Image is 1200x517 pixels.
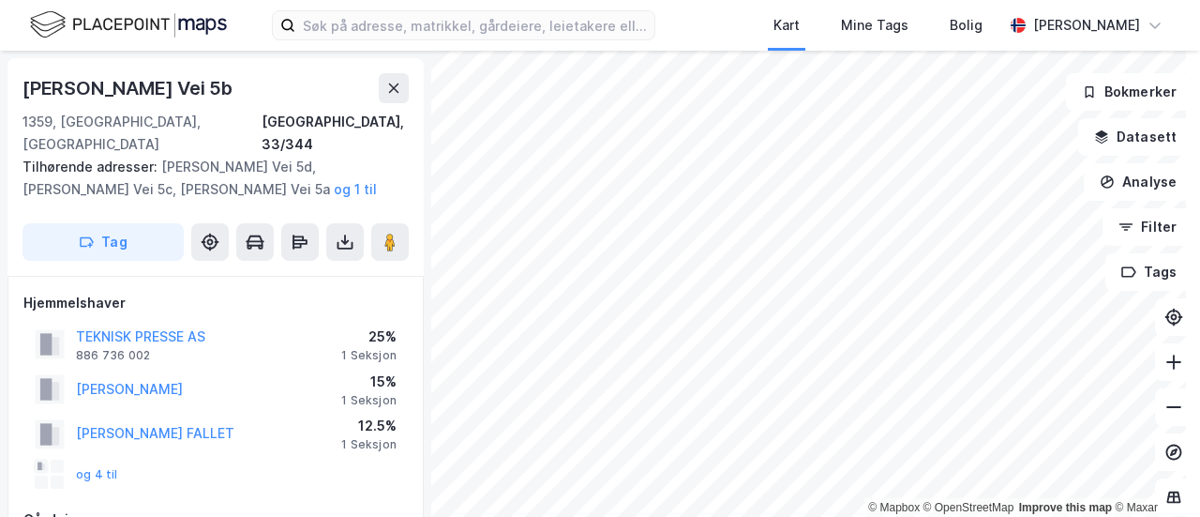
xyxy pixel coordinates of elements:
button: Analyse [1084,163,1192,201]
button: Bokmerker [1066,73,1192,111]
div: Mine Tags [841,14,908,37]
button: Datasett [1078,118,1192,156]
button: Tags [1105,253,1192,291]
div: Kart [773,14,800,37]
div: [GEOGRAPHIC_DATA], 33/344 [262,111,409,156]
div: [PERSON_NAME] Vei 5d, [PERSON_NAME] Vei 5c, [PERSON_NAME] Vei 5a [22,156,394,201]
button: Tag [22,223,184,261]
a: Mapbox [868,501,920,514]
input: Søk på adresse, matrikkel, gårdeiere, leietakere eller personer [295,11,654,39]
div: 25% [341,326,397,348]
div: 1 Seksjon [341,348,397,363]
div: 1359, [GEOGRAPHIC_DATA], [GEOGRAPHIC_DATA] [22,111,262,156]
div: Kontrollprogram for chat [1106,427,1200,517]
div: 1 Seksjon [341,437,397,452]
div: 15% [341,371,397,393]
iframe: Chat Widget [1106,427,1200,517]
div: [PERSON_NAME] [1033,14,1140,37]
div: [PERSON_NAME] Vei 5b [22,73,236,103]
div: 1 Seksjon [341,393,397,408]
span: Tilhørende adresser: [22,159,161,175]
a: OpenStreetMap [923,501,1014,514]
img: logo.f888ab2527a4732fd821a326f86c7f29.svg [30,8,227,41]
div: Hjemmelshaver [23,292,408,314]
a: Improve this map [1019,501,1112,514]
div: 886 736 002 [76,348,150,363]
div: 12.5% [341,415,397,437]
button: Filter [1102,208,1192,246]
div: Bolig [950,14,982,37]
